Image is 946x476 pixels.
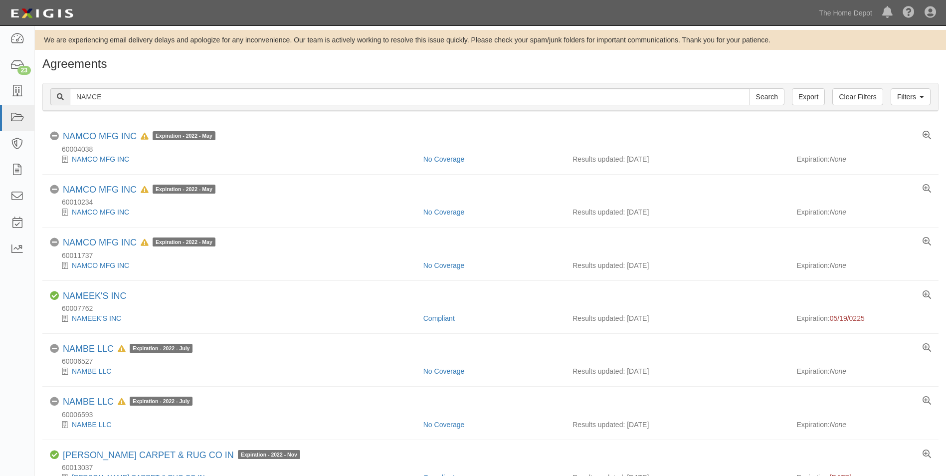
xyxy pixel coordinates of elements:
[814,3,877,23] a: The Home Depot
[7,4,76,22] img: logo-5460c22ac91f19d4615b14bd174203de0afe785f0fc80cf4dbbc73dc1793850b.png
[50,144,939,154] div: 60004038
[63,238,137,247] a: NAMCO MFG INC
[42,57,939,70] h1: Agreements
[50,185,59,194] i: No Coverage
[118,346,126,353] i: In Default since 08/18/2023
[50,397,59,406] i: No Coverage
[63,397,114,407] a: NAMBE LLC
[50,132,59,141] i: No Coverage
[50,420,416,430] div: NAMBE LLC
[923,131,931,140] a: View results summary
[796,260,931,270] div: Expiration:
[830,155,846,163] em: None
[423,367,465,375] a: No Coverage
[923,291,931,300] a: View results summary
[830,421,846,429] em: None
[63,185,137,195] a: NAMCO MFG INC
[423,261,465,269] a: No Coverage
[923,238,931,246] a: View results summary
[572,420,781,430] div: Results updated: [DATE]
[50,410,939,420] div: 60006593
[63,291,126,302] div: NAMEEK'S INC
[423,208,465,216] a: No Coverage
[63,238,215,248] div: NAMCO MFG INC
[923,344,931,353] a: View results summary
[50,207,416,217] div: NAMCO MFG INC
[572,313,781,323] div: Results updated: [DATE]
[572,366,781,376] div: Results updated: [DATE]
[17,66,31,75] div: 23
[572,207,781,217] div: Results updated: [DATE]
[50,197,939,207] div: 60010234
[63,450,300,461] div: NANCE CARPET & RUG CO IN
[153,238,215,246] span: Expiration - 2022 - May
[63,131,137,141] a: NAMCO MFG INC
[830,314,865,322] span: 05/19/0225
[63,291,126,301] a: NAMEEK'S INC
[903,7,915,19] i: Help Center - Complianz
[830,208,846,216] em: None
[35,35,946,45] div: We are experiencing email delivery delays and apologize for any inconvenience. Our team is active...
[141,187,149,194] i: In Default since 09/11/2023
[830,261,846,269] em: None
[141,239,149,246] i: In Default since 09/11/2023
[63,397,192,408] div: NAMBE LLC
[50,451,59,460] i: Compliant
[923,397,931,406] a: View results summary
[792,88,825,105] a: Export
[72,208,129,216] a: NAMCO MFG INC
[50,260,416,270] div: NAMCO MFG INC
[572,260,781,270] div: Results updated: [DATE]
[63,185,215,196] div: NAMCO MFG INC
[750,88,784,105] input: Search
[796,154,931,164] div: Expiration:
[238,450,300,459] span: Expiration - 2022 - Nov
[50,366,416,376] div: NAMBE LLC
[923,185,931,194] a: View results summary
[63,344,192,355] div: NAMBE LLC
[50,250,939,260] div: 60011737
[153,185,215,194] span: Expiration - 2022 - May
[423,314,455,322] a: Compliant
[72,155,129,163] a: NAMCO MFG INC
[796,366,931,376] div: Expiration:
[50,291,59,300] i: Compliant
[72,421,111,429] a: NAMBE LLC
[63,450,234,460] a: [PERSON_NAME] CARPET & RUG CO IN
[130,397,192,406] span: Expiration - 2022 - July
[796,313,931,323] div: Expiration:
[50,313,416,323] div: NAMEEK'S INC
[830,367,846,375] em: None
[50,463,939,473] div: 60013037
[70,88,750,105] input: Search
[796,420,931,430] div: Expiration:
[141,133,149,140] i: In Default since 09/11/2023
[832,88,883,105] a: Clear Filters
[63,344,114,354] a: NAMBE LLC
[923,450,931,459] a: View results summary
[72,261,129,269] a: NAMCO MFG INC
[796,207,931,217] div: Expiration:
[50,356,939,366] div: 60006527
[118,399,126,406] i: In Default since 08/18/2023
[153,131,215,140] span: Expiration - 2022 - May
[50,344,59,353] i: No Coverage
[50,238,59,247] i: No Coverage
[72,314,121,322] a: NAMEEK'S INC
[130,344,192,353] span: Expiration - 2022 - July
[572,154,781,164] div: Results updated: [DATE]
[423,421,465,429] a: No Coverage
[72,367,111,375] a: NAMBE LLC
[63,131,215,142] div: NAMCO MFG INC
[50,154,416,164] div: NAMCO MFG INC
[891,88,931,105] a: Filters
[423,155,465,163] a: No Coverage
[50,303,939,313] div: 60007762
